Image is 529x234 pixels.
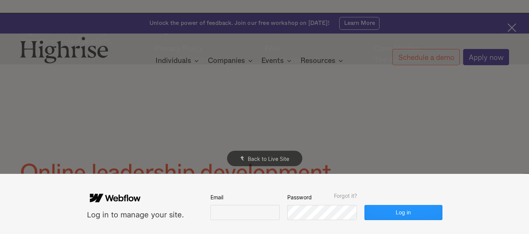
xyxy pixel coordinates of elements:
[364,205,442,220] button: Log in
[334,193,357,199] span: Forgot it?
[248,156,289,162] span: Back to Live Site
[287,194,312,201] span: Password
[210,194,223,201] span: Email
[87,210,184,220] div: Log in to manage your site.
